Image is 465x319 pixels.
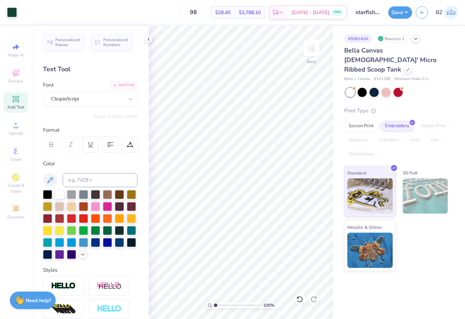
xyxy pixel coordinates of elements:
[436,8,442,17] span: BZ
[43,65,137,74] div: Text Tool
[103,37,128,47] span: Personalized Numbers
[26,297,51,304] strong: Need help?
[8,78,24,84] span: Designs
[97,282,122,290] img: Shadow
[334,10,341,15] span: FREE
[97,305,122,313] img: Negative Space
[8,52,24,58] span: Image AI
[4,183,28,194] span: Clipart & logos
[9,130,23,136] span: Upload
[110,81,137,89] div: Add Font
[444,6,458,19] img: Bella Zollo
[7,104,24,110] span: Add Text
[374,135,403,146] div: Transfers
[344,46,436,74] span: Bella Canvas [DEMOGRAPHIC_DATA]' Micro Ribbed Scoop Tank
[344,34,372,43] div: # 508143A
[388,6,412,19] button: Save
[347,169,366,177] span: Standard
[347,178,393,214] img: Standard
[263,302,274,308] span: 100 %
[403,169,417,177] span: 3D Puff
[344,107,451,115] div: Print Type
[55,37,80,47] span: Personalized Names
[239,9,261,16] span: $2,788.10
[43,81,54,89] label: Font
[180,6,207,19] input: – –
[344,135,372,146] div: Applique
[11,157,21,162] span: Greek
[394,76,429,82] span: Minimum Order: 12 +
[403,178,448,214] img: 3D Puff
[51,282,76,290] img: Stroke
[350,5,385,19] input: Untitled Design
[43,160,137,168] div: Color
[347,233,393,268] img: Metallic & Glitter
[374,76,391,82] span: # 1012BE
[307,59,316,65] div: Back
[43,266,137,274] div: Styles
[416,121,450,131] div: Digital Print
[344,121,378,131] div: Screen Print
[405,135,424,146] div: Vinyl
[436,6,458,19] a: BZ
[215,9,230,16] span: $28.45
[51,303,76,315] img: 3d Illusion
[380,121,414,131] div: Embroidery
[427,135,443,146] div: Foil
[93,114,137,119] button: Switch to Greek Letters
[304,41,318,55] img: Back
[7,214,24,220] span: Decorate
[347,223,382,231] span: Metallic & Glitter
[376,34,408,43] div: Revision 1
[291,9,329,16] span: [DATE] - [DATE]
[344,149,378,160] div: Rhinestones
[344,76,370,82] span: Bella + Canvas
[63,173,137,187] input: e.g. 7428 c
[43,126,138,134] div: Format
